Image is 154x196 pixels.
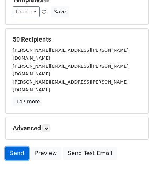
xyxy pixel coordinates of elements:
a: Send Test Email [63,147,117,160]
small: [PERSON_NAME][EMAIL_ADDRESS][PERSON_NAME][DOMAIN_NAME] [13,48,128,61]
a: Load... [13,6,40,17]
h5: Advanced [13,124,141,132]
button: Save [51,6,69,17]
a: Preview [30,147,61,160]
a: Send [5,147,29,160]
h5: 50 Recipients [13,36,141,43]
small: [PERSON_NAME][EMAIL_ADDRESS][PERSON_NAME][DOMAIN_NAME] [13,63,128,77]
small: [PERSON_NAME][EMAIL_ADDRESS][PERSON_NAME][DOMAIN_NAME] [13,79,128,93]
iframe: Chat Widget [119,162,154,196]
a: +47 more [13,97,42,106]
